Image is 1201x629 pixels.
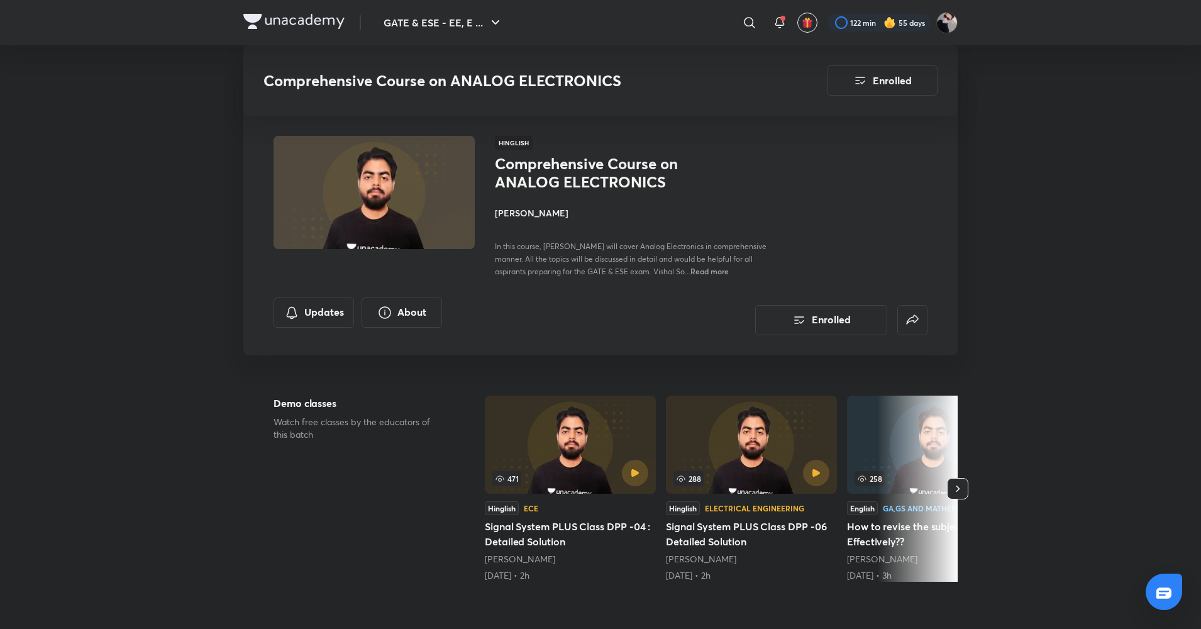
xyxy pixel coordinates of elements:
a: [PERSON_NAME] [666,553,736,565]
a: Company Logo [243,14,345,32]
span: 471 [492,471,521,486]
img: Company Logo [243,14,345,29]
a: [PERSON_NAME] [847,553,917,565]
a: 471HinglishECESignal System PLUS Class DPP -04 : Detailed Solution[PERSON_NAME][DATE] • 2h [485,396,656,582]
h4: [PERSON_NAME] [495,206,777,220]
span: Hinglish [495,136,533,150]
button: Updates [274,298,354,328]
span: 288 [673,471,704,486]
h1: Comprehensive Course on ANALOG ELECTRONICS [495,155,700,191]
img: Thumbnail [272,135,477,250]
div: 28th Mar • 2h [485,569,656,582]
span: In this course, [PERSON_NAME] will cover Analog Electronics in comprehensive manner. All the topi... [495,242,767,276]
p: Watch free classes by the educators of this batch [274,416,445,441]
div: Hinglish [666,501,700,515]
img: Ashutosh Tripathi [936,12,958,33]
a: How to revise the subject Effectively?? [847,396,1018,582]
a: [PERSON_NAME] [485,553,555,565]
a: 258EnglishGA,GS and MathematicsHow to revise the subject Effectively??[PERSON_NAME][DATE] • 3h [847,396,1018,582]
button: GATE & ESE - EE, E ... [376,10,511,35]
div: Hinglish [485,501,519,515]
div: Electrical Engineering [705,504,804,512]
img: streak [883,16,896,29]
h5: Signal System PLUS Class DPP -06 Detailed Solution [666,519,837,549]
div: English [847,501,878,515]
button: About [362,298,442,328]
button: Enrolled [755,305,887,335]
span: Read more [690,266,729,276]
h5: Demo classes [274,396,445,411]
button: avatar [797,13,817,33]
div: Vishal Soni [666,553,837,565]
div: ECE [524,504,538,512]
span: 258 [855,471,885,486]
a: Signal System PLUS Class DPP -04 : Detailed Solution [485,396,656,582]
button: Enrolled [827,65,938,96]
button: false [897,305,927,335]
h5: Signal System PLUS Class DPP -04 : Detailed Solution [485,519,656,549]
div: Vishal Soni [847,553,1018,565]
img: avatar [802,17,813,28]
div: 24th May • 2h [666,569,837,582]
h5: How to revise the subject Effectively?? [847,519,1018,549]
div: 30th Apr • 3h [847,569,1018,582]
a: 288HinglishElectrical EngineeringSignal System PLUS Class DPP -06 Detailed Solution[PERSON_NAME][... [666,396,837,582]
h3: Comprehensive Course on ANALOG ELECTRONICS [263,72,756,90]
a: Signal System PLUS Class DPP -06 Detailed Solution [666,396,837,582]
div: Vishal Soni [485,553,656,565]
